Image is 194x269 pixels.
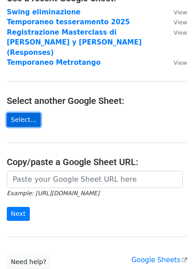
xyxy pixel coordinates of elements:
[165,58,187,67] a: View
[7,207,30,221] input: Next
[7,8,81,16] a: Swing eliminazione
[149,226,194,269] div: Widget chat
[174,59,187,66] small: View
[131,256,187,264] a: Google Sheets
[7,28,142,57] a: Registrazione Masterclass di [PERSON_NAME] y [PERSON_NAME] (Responses)
[165,18,187,26] a: View
[149,226,194,269] iframe: Chat Widget
[7,58,101,67] a: Temporaneo Metrotango
[165,28,187,36] a: View
[7,113,41,127] a: Select...
[7,190,99,197] small: Example: [URL][DOMAIN_NAME]
[7,157,187,167] h4: Copy/paste a Google Sheet URL:
[174,29,187,36] small: View
[7,171,183,188] input: Paste your Google Sheet URL here
[7,18,130,26] a: Temporaneo tesseramento 2025
[165,8,187,16] a: View
[174,19,187,26] small: View
[174,9,187,16] small: View
[7,255,51,269] a: Need help?
[7,95,187,106] h4: Select another Google Sheet:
